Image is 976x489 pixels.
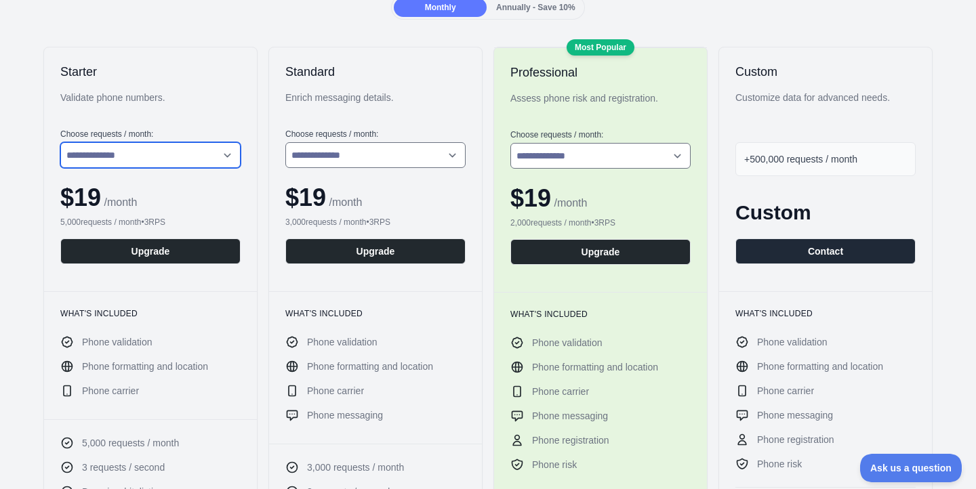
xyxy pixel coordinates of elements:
h3: What's included [285,308,466,319]
iframe: Toggle Customer Support [860,454,962,482]
span: Phone validation [307,335,378,349]
h3: What's included [735,308,916,319]
h3: What's included [510,309,691,320]
span: Phone validation [532,336,603,349]
span: Phone validation [757,335,828,349]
